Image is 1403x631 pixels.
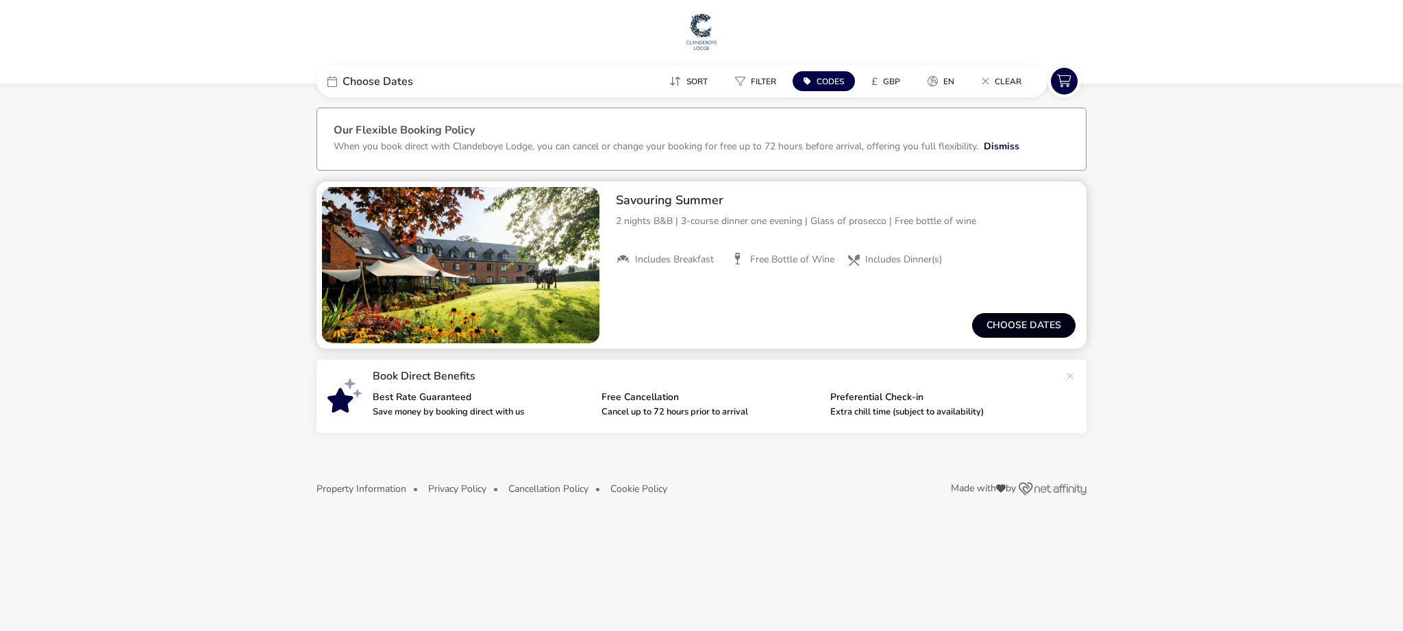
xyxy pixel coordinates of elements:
[943,76,954,87] span: en
[373,393,591,402] p: Best Rate Guaranteed
[428,484,486,494] button: Privacy Policy
[605,182,1087,277] div: Savouring Summer2 nights B&B | 3-course dinner one evening | Glass of prosecco | Free bottle of w...
[334,140,978,153] p: When you book direct with Clandeboye Lodge, you can cancel or change your booking for free up to ...
[601,393,819,402] p: Free Cancellation
[917,71,965,91] button: en
[917,71,971,91] naf-pibe-menu-bar-item: en
[830,393,1048,402] p: Preferential Check-in
[995,76,1021,87] span: Clear
[373,371,1059,382] p: Book Direct Benefits
[972,313,1076,338] button: Choose dates
[751,76,776,87] span: Filter
[686,76,708,87] span: Sort
[658,71,724,91] naf-pibe-menu-bar-item: Sort
[724,71,787,91] button: Filter
[616,193,1076,208] h2: Savouring Summer
[373,408,591,417] p: Save money by booking direct with us
[793,71,855,91] button: Codes
[610,484,667,494] button: Cookie Policy
[658,71,719,91] button: Sort
[343,76,413,87] span: Choose Dates
[334,125,1069,139] h3: Our Flexible Booking Policy
[984,139,1019,153] button: Dismiss
[830,408,1048,417] p: Extra chill time (subject to availability)
[316,484,406,494] button: Property Information
[817,76,844,87] span: Codes
[871,75,878,88] i: £
[616,214,1076,228] p: 2 nights B&B | 3-course dinner one evening | Glass of prosecco | Free bottle of wine
[971,71,1038,91] naf-pibe-menu-bar-item: Clear
[971,71,1032,91] button: Clear
[508,484,588,494] button: Cancellation Policy
[316,65,522,97] div: Choose Dates
[635,253,714,266] span: Includes Breakfast
[601,408,819,417] p: Cancel up to 72 hours prior to arrival
[860,71,917,91] naf-pibe-menu-bar-item: £GBP
[951,484,1016,493] span: Made with by
[865,253,942,266] span: Includes Dinner(s)
[883,76,900,87] span: GBP
[793,71,860,91] naf-pibe-menu-bar-item: Codes
[684,11,719,52] img: Main Website
[322,187,599,343] swiper-slide: 1 / 1
[860,71,911,91] button: £GBP
[750,253,834,266] span: Free Bottle of Wine
[724,71,793,91] naf-pibe-menu-bar-item: Filter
